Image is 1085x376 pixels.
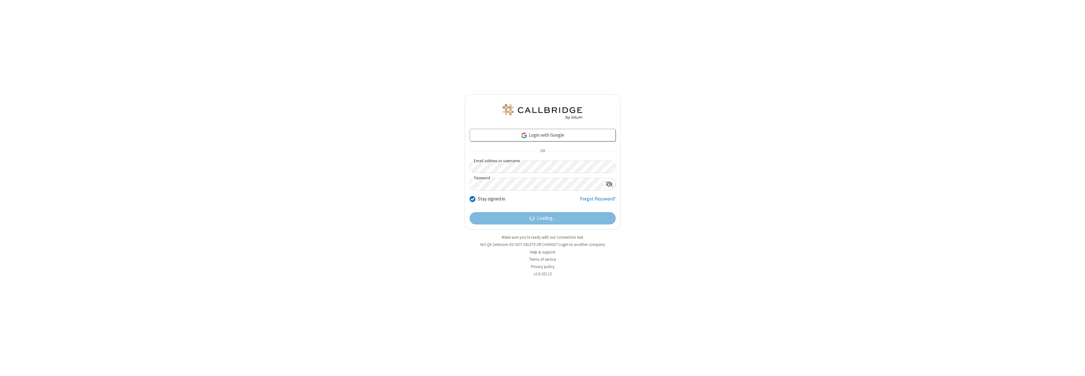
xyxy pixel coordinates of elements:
[580,195,616,207] a: Forgot Password?
[470,212,616,225] button: Loading...
[531,264,554,269] a: Privacy policy
[478,195,505,203] label: Stay signed in
[537,147,548,156] span: OR
[559,242,605,248] button: Login to another company
[470,129,616,141] a: Login with Google
[521,132,528,139] img: google-icon.png
[529,257,556,262] a: Terms of service
[501,104,584,119] img: QA Selenium DO NOT DELETE OR CHANGE
[470,161,616,173] input: Email address or username
[537,215,555,222] span: Loading...
[530,249,555,255] a: Help & support
[502,235,583,240] a: Make sure you're ready with our connection test
[603,178,615,190] div: Show password
[465,242,621,248] li: Not QA Selenium DO NOT DELETE OR CHANGE?
[1069,360,1080,372] iframe: Chat
[465,271,621,277] li: v2.6.352.13
[470,178,603,190] input: Password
